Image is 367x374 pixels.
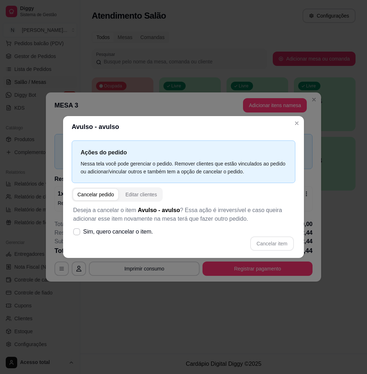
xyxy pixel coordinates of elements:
[125,191,157,198] div: Editar clientes
[291,118,302,129] button: Close
[77,191,114,198] div: Cancelar pedido
[63,116,304,138] header: Avulso - avulso
[73,206,294,223] p: Deseja a cancelar o item ? Essa ação é irreversível e caso queira adicionar esse item novamente n...
[81,160,286,176] div: Nessa tela você pode gerenciar o pedido. Remover clientes que estão vinculados ao pedido ou adici...
[138,207,180,213] span: Avulso - avulso
[81,148,286,157] p: Ações do pedido
[83,227,153,236] span: Sim, quero cancelar o item.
